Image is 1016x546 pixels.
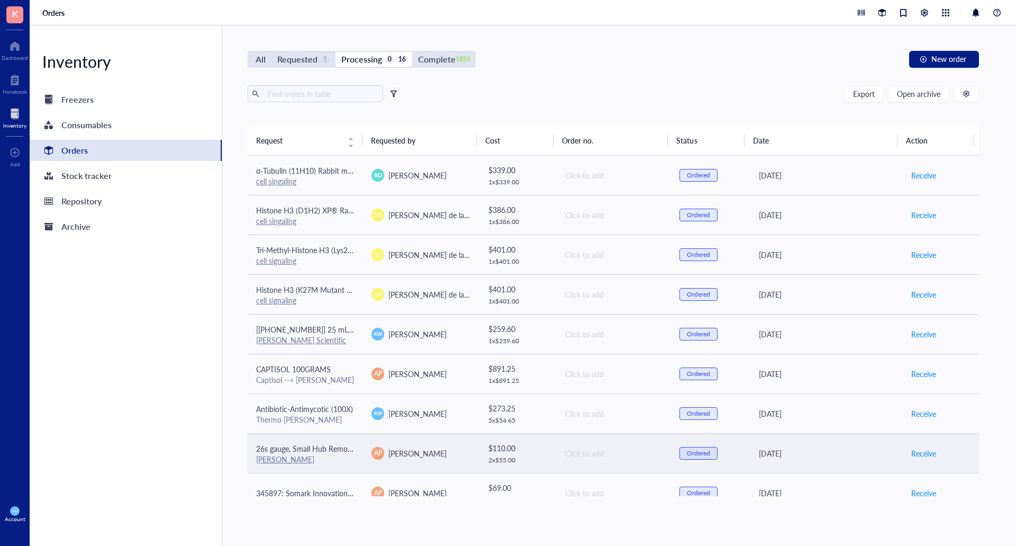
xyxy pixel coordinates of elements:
[565,249,663,261] div: Click to add
[565,447,663,459] div: Click to add
[341,52,382,67] div: Processing
[759,169,894,181] div: [DATE]
[759,447,894,459] div: [DATE]
[911,447,936,459] span: Receive
[911,487,936,499] span: Receive
[388,210,524,220] span: [PERSON_NAME] de la [PERSON_NAME]
[745,126,897,155] th: Date
[687,489,710,497] div: Ordered
[911,326,937,343] button: Receive
[759,408,894,419] div: [DATE]
[256,375,355,384] div: Captisol --> [PERSON_NAME]
[759,209,894,221] div: [DATE]
[388,170,447,181] span: [PERSON_NAME]
[897,89,940,98] span: Open archive
[687,449,710,458] div: Ordered
[30,216,222,237] a: Archive
[911,368,936,380] span: Receive
[256,216,296,226] a: cell singaling
[256,52,266,67] div: All
[30,51,222,72] div: Inventory
[488,456,548,464] div: 2 x $ 55.00
[911,408,936,419] span: Receive
[687,290,710,299] div: Ordered
[488,402,548,414] div: $ 273.25
[759,328,894,340] div: [DATE]
[277,52,317,67] div: Requested
[888,85,949,102] button: Open archive
[61,143,88,158] div: Orders
[388,329,447,339] span: [PERSON_NAME]
[30,191,222,212] a: Repository
[556,235,671,274] td: Click to add
[388,408,447,419] span: [PERSON_NAME]
[256,404,353,414] span: Antibiotic-Antimycotic (100X)
[911,445,937,462] button: Receive
[488,442,548,454] div: $ 110.00
[248,126,362,155] th: Request
[911,167,937,184] button: Receive
[911,207,937,223] button: Receive
[12,7,18,20] span: K
[488,244,548,255] div: $ 401.00
[488,377,548,385] div: 1 x $ 891.25
[488,204,548,216] div: $ 386.00
[374,250,382,259] span: DD
[385,55,394,64] div: 0
[488,164,548,176] div: $ 339.00
[256,324,448,335] span: [[PHONE_NUMBER]] 25 mL individually wrapped resevoirs
[565,408,663,419] div: Click to add
[565,487,663,499] div: Click to add
[488,297,548,306] div: 1 x $ 401.00
[911,249,936,261] span: Receive
[61,92,94,107] div: Freezers
[374,211,382,219] span: DD
[759,368,894,380] div: [DATE]
[488,218,548,226] div: 1 x $ 386.00
[2,38,28,61] a: Dashboard
[374,369,382,379] span: AP
[256,205,402,216] span: Histone H3 (D1H2) XP® Rabbit mAb #4499
[374,330,382,338] span: KW
[256,176,296,186] a: cell singaling
[374,290,382,299] span: DD
[565,169,663,181] div: Click to add
[911,246,937,263] button: Receive
[256,284,473,295] span: Histone H3 (K27M Mutant Specific) (D3B5T) Rabbit mAb #74829
[374,410,382,417] span: KW
[687,211,710,219] div: Ordered
[30,165,222,186] a: Stock tracker
[759,487,894,499] div: [DATE]
[556,433,671,473] td: Click to add
[256,295,296,306] a: cell signaling
[256,415,355,424] div: Thermo [PERSON_NAME]
[256,335,346,345] a: [PERSON_NAME] Scientific
[388,249,524,260] span: [PERSON_NAME] de la [PERSON_NAME]
[556,195,671,235] td: Click to add
[911,286,937,303] button: Receive
[12,509,17,513] span: KW
[931,55,966,63] span: New order
[911,209,936,221] span: Receive
[418,52,455,67] div: Complete
[488,283,548,295] div: $ 401.00
[565,368,663,380] div: Click to add
[3,122,26,129] div: Inventory
[556,354,671,393] td: Click to add
[61,168,112,183] div: Stock tracker
[687,250,710,259] div: Ordered
[5,516,25,522] div: Account
[759,289,894,300] div: [DATE]
[488,257,548,266] div: 1 x $ 401.00
[388,448,447,459] span: [PERSON_NAME]
[362,126,477,155] th: Requested by
[459,55,468,64] div: 1850
[30,89,222,110] a: Freezers
[911,289,936,300] span: Receive
[10,161,20,167] div: Add
[554,126,668,155] th: Order no.
[911,405,937,422] button: Receive
[488,416,548,425] div: 5 x $ 54.65
[488,323,548,335] div: $ 259.60
[30,114,222,136] a: Consumables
